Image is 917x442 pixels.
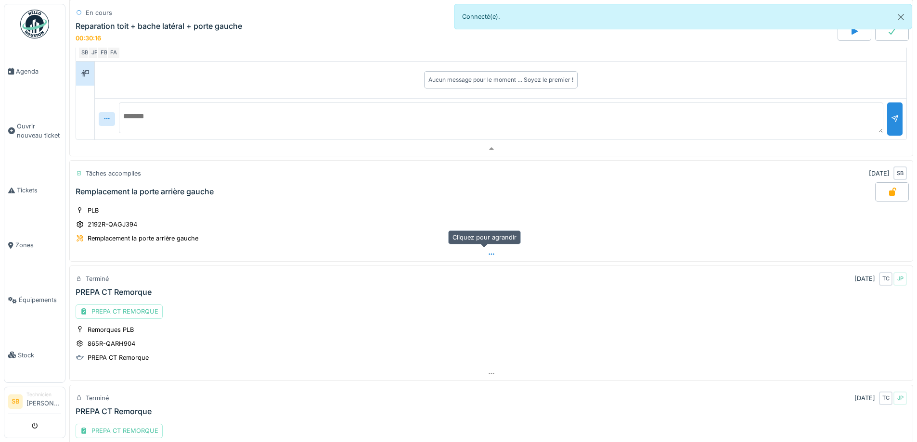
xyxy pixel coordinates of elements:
[4,218,65,273] a: Zones
[893,272,907,286] div: JP
[86,274,109,283] div: Terminé
[18,351,61,360] span: Stock
[76,35,101,42] div: 00:30:16
[8,391,61,414] a: SB Technicien[PERSON_NAME]
[78,46,91,59] div: SB
[4,328,65,382] a: Stock
[88,353,149,362] div: PREPA CT Remorque
[76,424,163,438] div: PREPA CT REMORQUE
[869,169,890,178] div: [DATE]
[854,274,875,283] div: [DATE]
[107,46,120,59] div: FA
[4,163,65,218] a: Tickets
[4,99,65,163] a: Ouvrir nouveau ticket
[88,339,135,348] div: 865R-QARH904
[4,273,65,328] a: Équipements
[86,8,112,17] div: En cours
[17,122,61,140] span: Ouvrir nouveau ticket
[26,391,61,398] div: Technicien
[26,391,61,412] li: [PERSON_NAME]
[4,44,65,99] a: Agenda
[890,4,912,30] button: Close
[20,10,49,38] img: Badge_color-CXgf-gQk.svg
[893,391,907,405] div: JP
[19,295,61,304] span: Équipements
[76,22,242,31] div: Reparation toit + bache latéral + porte gauche
[76,288,152,297] div: PREPA CT Remorque
[8,394,23,409] li: SB
[76,304,163,318] div: PREPA CT REMORQUE
[88,206,99,215] div: PLB
[86,393,109,403] div: Terminé
[893,166,907,180] div: SB
[76,407,152,416] div: PREPA CT Remorque
[448,230,521,244] div: Cliquez pour agrandir
[17,186,61,195] span: Tickets
[15,240,61,250] span: Zones
[879,272,892,286] div: TC
[88,234,198,243] div: Remplacement la porte arrière gauche
[454,4,913,29] div: Connecté(e).
[97,46,111,59] div: FB
[86,169,141,178] div: Tâches accomplies
[88,220,137,229] div: 2192R-QAGJ394
[76,187,214,196] div: Remplacement la porte arrière gauche
[88,325,134,334] div: Remorques PLB
[88,46,101,59] div: JP
[879,391,892,405] div: TC
[428,76,573,84] div: Aucun message pour le moment … Soyez le premier !
[16,67,61,76] span: Agenda
[854,393,875,403] div: [DATE]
